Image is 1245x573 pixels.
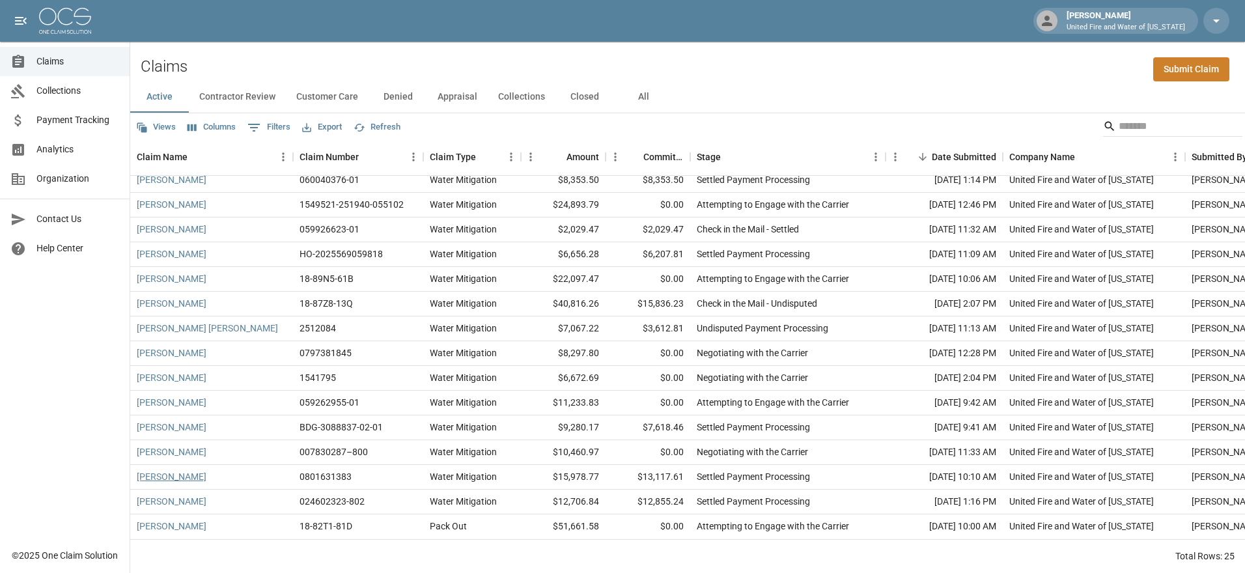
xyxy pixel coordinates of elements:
a: [PERSON_NAME] [137,272,206,285]
div: Negotiating with the Carrier [697,445,808,458]
a: [PERSON_NAME] [137,445,206,458]
div: BDG-3088837-02-01 [300,421,383,434]
div: Water Mitigation [430,495,497,508]
div: $0.00 [606,366,690,391]
button: Menu [606,147,625,167]
div: Claim Number [300,139,359,175]
div: United Fire and Water of Louisiana [1009,272,1154,285]
a: [PERSON_NAME] [137,495,206,508]
div: $0.00 [606,391,690,415]
div: $7,618.46 [606,415,690,440]
div: $51,661.58 [521,514,606,539]
button: Sort [476,148,494,166]
div: [DATE] 9:42 AM [886,391,1003,415]
div: $2,029.47 [521,217,606,242]
div: Amount [521,139,606,175]
div: $2,029.47 [606,217,690,242]
div: Attempting to Engage with the Carrier [697,272,849,285]
button: Sort [1075,148,1093,166]
div: Check in the Mail - Undisputed [697,297,817,310]
button: Closed [555,81,614,113]
button: Menu [886,147,905,167]
div: [DATE] 2:04 PM [886,366,1003,391]
div: United Fire and Water of Louisiana [1009,223,1154,236]
div: $11,233.83 [521,391,606,415]
div: Water Mitigation [430,346,497,359]
a: [PERSON_NAME] [137,396,206,409]
h2: Claims [141,57,188,76]
div: Date Submitted [886,139,1003,175]
button: Menu [866,147,886,167]
button: Sort [188,148,206,166]
div: United Fire and Water of Louisiana [1009,445,1154,458]
div: 059926623-01 [300,223,359,236]
div: 18-87Z8-13Q [300,297,353,310]
div: Water Mitigation [430,470,497,483]
button: Contractor Review [189,81,286,113]
button: Sort [625,148,643,166]
div: dynamic tabs [130,81,1245,113]
div: Committed Amount [606,139,690,175]
div: Negotiating with the Carrier [697,346,808,359]
p: United Fire and Water of [US_STATE] [1067,22,1185,33]
div: 059262955-01 [300,396,359,409]
div: $6,207.81 [606,242,690,267]
button: Sort [359,148,377,166]
div: $15,978.77 [521,465,606,490]
span: Collections [36,84,119,98]
button: Menu [404,147,423,167]
div: $9,280.17 [521,415,606,440]
div: Water Mitigation [430,297,497,310]
button: Appraisal [427,81,488,113]
div: Claim Type [423,139,521,175]
div: United Fire and Water of Louisiana [1009,495,1154,508]
div: [DATE] 1:14 PM [886,168,1003,193]
a: [PERSON_NAME] [137,198,206,211]
div: © 2025 One Claim Solution [12,549,118,562]
div: 1549521-251940-055102 [300,198,404,211]
button: Sort [548,148,567,166]
span: Organization [36,172,119,186]
div: United Fire and Water of Louisiana [1009,396,1154,409]
div: $8,353.50 [521,168,606,193]
div: [DATE] 2:07 PM [886,292,1003,316]
div: $24,893.79 [521,193,606,217]
div: Water Mitigation [430,198,497,211]
div: 1541795 [300,371,336,384]
a: [PERSON_NAME] [137,421,206,434]
button: Menu [273,147,293,167]
span: Contact Us [36,212,119,226]
div: Date Submitted [932,139,996,175]
div: $0.00 [606,267,690,292]
button: open drawer [8,8,34,34]
div: $13,117.61 [606,465,690,490]
button: Refresh [350,117,404,137]
div: Settled Payment Processing [697,421,810,434]
div: 2512084 [300,322,336,335]
div: $22,097.47 [521,267,606,292]
button: Export [299,117,345,137]
div: Settled Payment Processing [697,495,810,508]
div: Stage [690,139,886,175]
div: 024602323-802 [300,495,365,508]
div: 0801631383 [300,470,352,483]
div: [DATE] 11:32 AM [886,217,1003,242]
div: Total Rows: 25 [1175,550,1235,563]
div: 18-89N5-61B [300,272,354,285]
a: [PERSON_NAME] [PERSON_NAME] [137,322,278,335]
div: Claim Type [430,139,476,175]
button: Active [130,81,189,113]
div: $6,656.28 [521,242,606,267]
div: Claim Name [130,139,293,175]
button: Show filters [244,117,294,138]
div: Water Mitigation [430,445,497,458]
div: $0.00 [606,440,690,465]
button: All [614,81,673,113]
div: Settled Payment Processing [697,470,810,483]
div: Company Name [1003,139,1185,175]
a: [PERSON_NAME] [137,520,206,533]
div: Company Name [1009,139,1075,175]
div: Water Mitigation [430,173,497,186]
div: 18-82T1-81D [300,520,352,533]
div: $12,706.84 [521,490,606,514]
